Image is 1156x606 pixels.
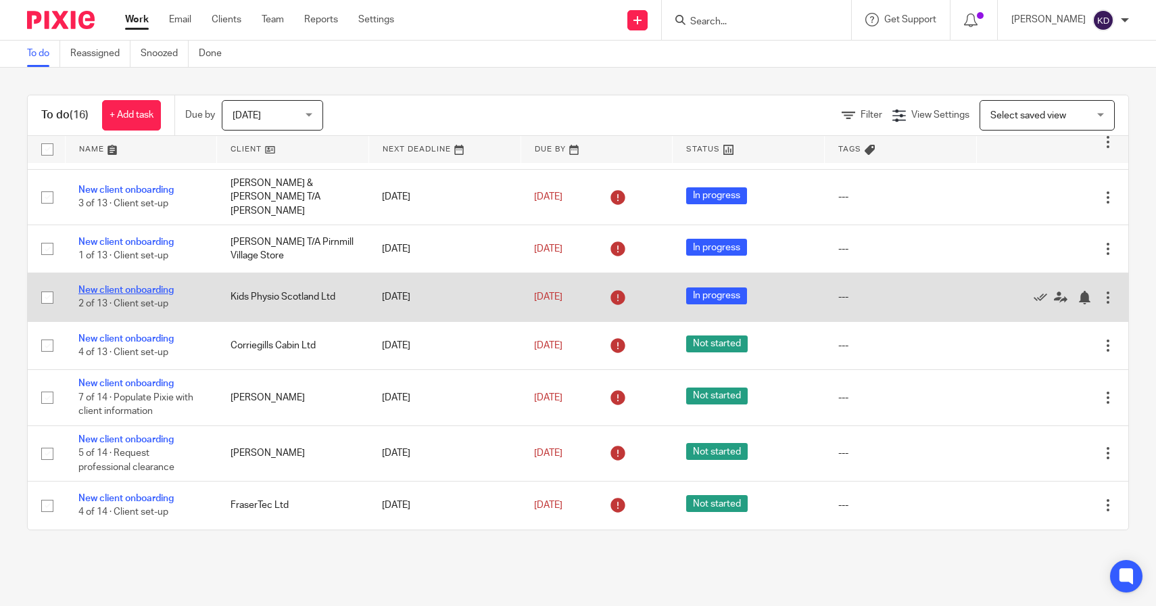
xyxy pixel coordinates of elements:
[41,108,89,122] h1: To do
[368,321,521,369] td: [DATE]
[78,185,174,195] a: New client onboarding
[534,341,562,350] span: [DATE]
[70,41,130,67] a: Reassigned
[884,15,936,24] span: Get Support
[217,170,369,225] td: [PERSON_NAME] & [PERSON_NAME] T/A [PERSON_NAME]
[686,335,748,352] span: Not started
[78,494,174,503] a: New client onboarding
[686,495,748,512] span: Not started
[78,348,168,357] span: 4 of 13 · Client set-up
[838,391,963,404] div: ---
[78,334,174,344] a: New client onboarding
[990,111,1066,120] span: Select saved view
[1011,13,1086,26] p: [PERSON_NAME]
[78,508,168,517] span: 4 of 14 · Client set-up
[141,41,189,67] a: Snoozed
[78,251,168,260] span: 1 of 13 · Client set-up
[217,425,369,481] td: [PERSON_NAME]
[27,11,95,29] img: Pixie
[534,500,562,510] span: [DATE]
[534,448,562,458] span: [DATE]
[534,292,562,302] span: [DATE]
[217,482,369,530] td: FraserTec Ltd
[686,239,747,256] span: In progress
[368,225,521,273] td: [DATE]
[689,16,811,28] input: Search
[78,379,174,388] a: New client onboarding
[212,13,241,26] a: Clients
[838,242,963,256] div: ---
[838,498,963,512] div: ---
[217,370,369,425] td: [PERSON_NAME]
[70,110,89,120] span: (16)
[217,273,369,321] td: Kids Physio Scotland Ltd
[233,111,261,120] span: [DATE]
[78,393,193,417] span: 7 of 14 · Populate Pixie with client information
[838,145,861,153] span: Tags
[838,339,963,352] div: ---
[534,192,562,202] span: [DATE]
[368,273,521,321] td: [DATE]
[534,244,562,254] span: [DATE]
[368,170,521,225] td: [DATE]
[102,100,161,131] a: + Add task
[78,300,168,309] span: 2 of 13 · Client set-up
[911,110,969,120] span: View Settings
[78,285,174,295] a: New client onboarding
[78,448,174,472] span: 5 of 14 · Request professional clearance
[838,190,963,204] div: ---
[262,13,284,26] a: Team
[358,13,394,26] a: Settings
[686,287,747,304] span: In progress
[125,13,149,26] a: Work
[199,41,232,67] a: Done
[217,225,369,273] td: [PERSON_NAME] T/A Pirnmill Village Store
[368,425,521,481] td: [DATE]
[169,13,191,26] a: Email
[534,393,562,402] span: [DATE]
[838,446,963,460] div: ---
[1092,9,1114,31] img: svg%3E
[861,110,882,120] span: Filter
[368,482,521,530] td: [DATE]
[27,41,60,67] a: To do
[838,290,963,304] div: ---
[78,200,168,209] span: 3 of 13 · Client set-up
[686,443,748,460] span: Not started
[304,13,338,26] a: Reports
[686,388,748,404] span: Not started
[686,187,747,204] span: In progress
[185,108,215,122] p: Due by
[78,237,174,247] a: New client onboarding
[1034,290,1054,304] a: Mark as done
[368,370,521,425] td: [DATE]
[217,321,369,369] td: Corriegills Cabin Ltd
[78,435,174,444] a: New client onboarding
